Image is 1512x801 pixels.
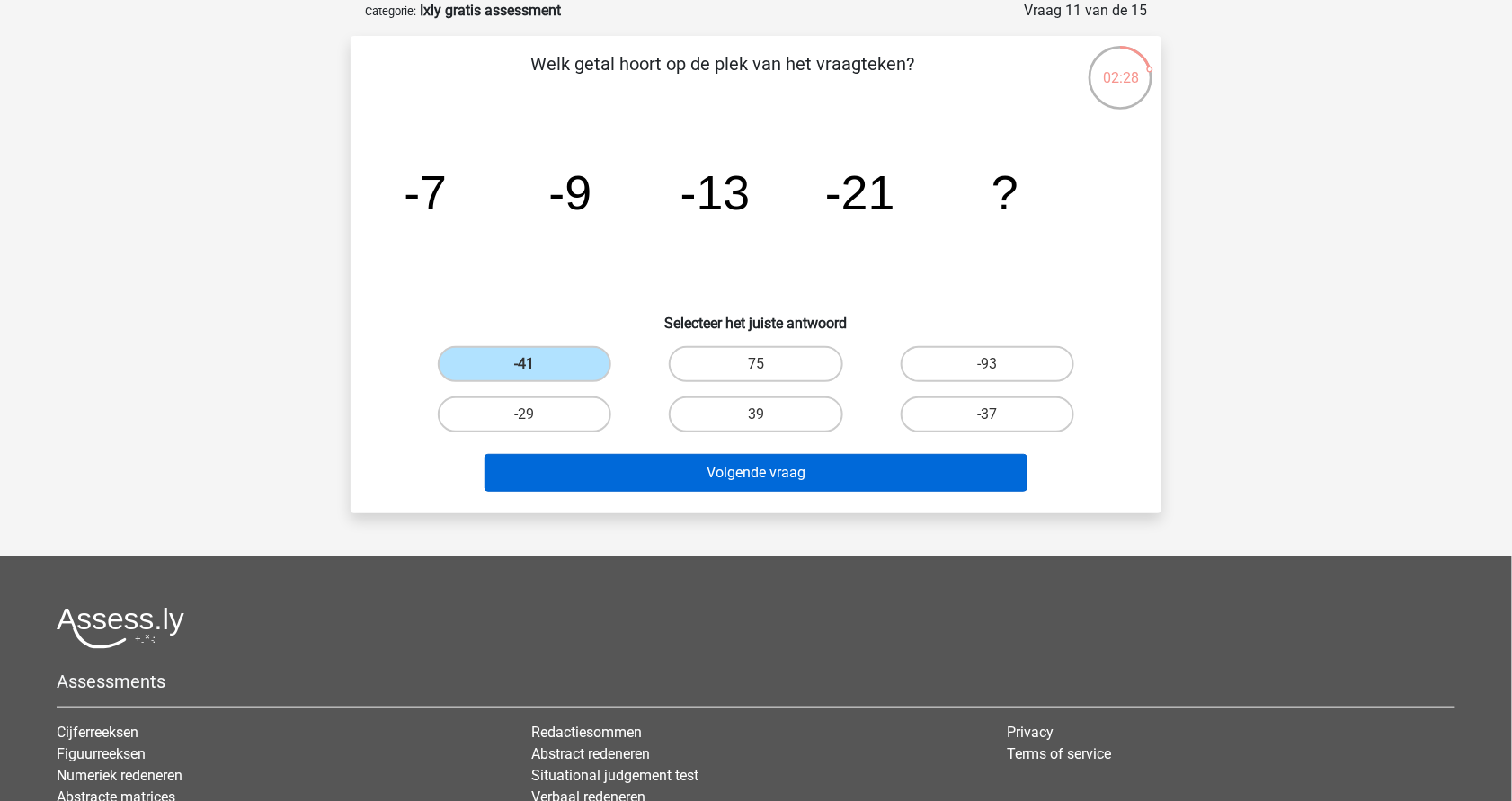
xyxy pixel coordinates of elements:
h6: Selecteer het juiste antwoord [379,300,1133,332]
strong: Ixly gratis assessment [420,2,561,19]
label: 75 [669,346,842,382]
a: Numeriek redeneren [57,767,182,784]
tspan: -21 [825,165,895,219]
a: Situational judgement test [532,767,699,784]
label: -29 [438,396,611,432]
a: Cijferreeksen [57,724,138,741]
a: Abstract redeneren [532,745,651,762]
a: Privacy [1007,724,1054,741]
label: -41 [438,346,611,382]
p: Welk getal hoort op de plek van het vraagteken? [379,50,1065,104]
tspan: -9 [549,165,592,219]
tspan: -7 [404,165,447,219]
tspan: ? [992,165,1018,219]
label: -37 [901,396,1074,432]
img: Assessly logo [57,607,184,649]
a: Redactiesommen [532,724,643,741]
h5: Assessments [57,671,1455,692]
a: Figuurreeksen [57,745,146,762]
tspan: -13 [680,165,751,219]
label: -93 [901,346,1074,382]
label: 39 [669,396,842,432]
a: Terms of service [1007,745,1111,762]
button: Volgende vraag [485,454,1028,492]
small: Categorie: [365,4,416,18]
div: 02:28 [1087,44,1154,89]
